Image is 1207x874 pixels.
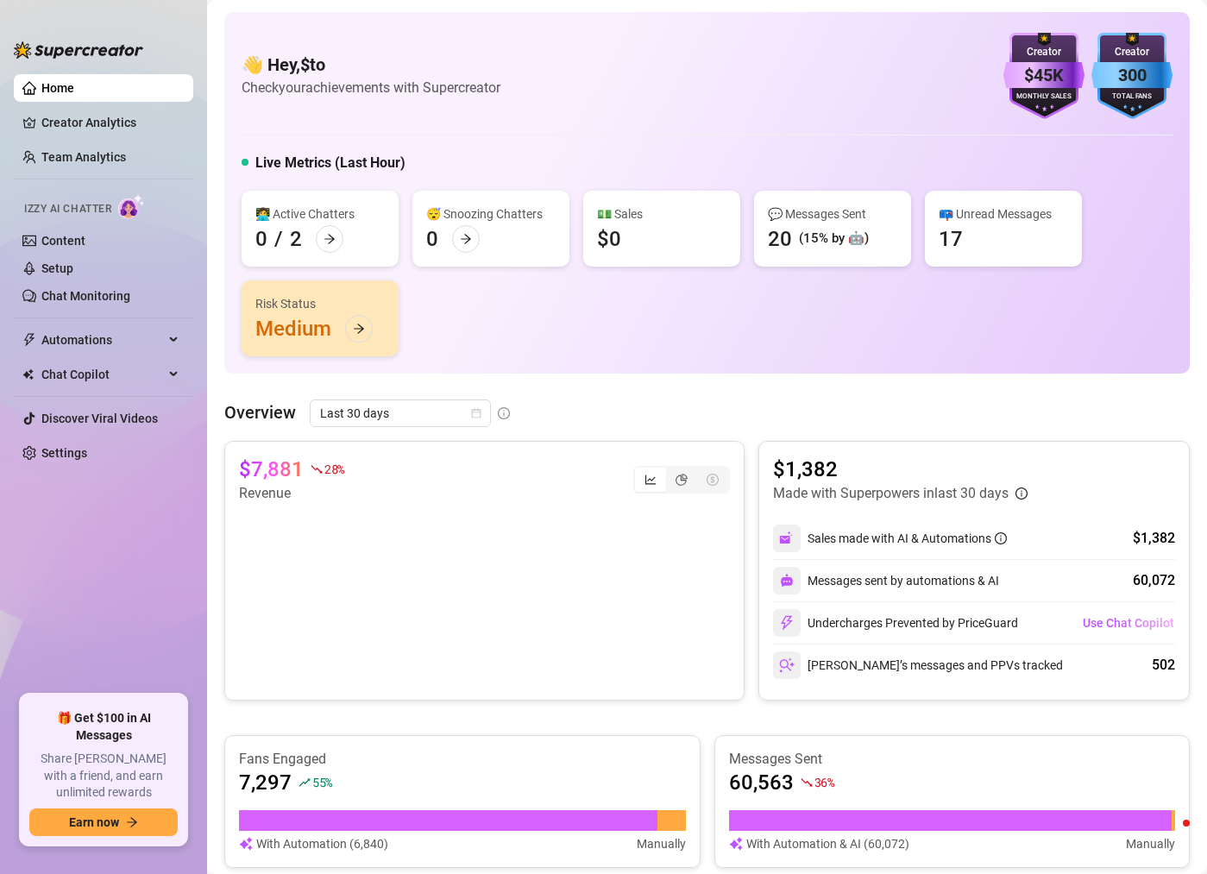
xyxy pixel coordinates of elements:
[1133,528,1175,549] div: $1,382
[729,834,743,853] img: svg%3e
[118,194,145,219] img: AI Chatter
[41,81,74,95] a: Home
[1003,62,1084,89] div: $45K
[22,333,36,347] span: thunderbolt
[779,615,795,631] img: svg%3e
[320,400,481,426] span: Last 30 days
[773,651,1063,679] div: [PERSON_NAME]’s messages and PPVs tracked
[633,466,730,494] div: segmented control
[255,294,385,313] div: Risk Status
[814,774,834,790] span: 36 %
[239,483,344,504] article: Revenue
[801,777,813,789] span: fall
[597,204,726,223] div: 💵 Sales
[41,412,158,425] a: Discover Viral Videos
[1126,834,1175,853] article: Manually
[1003,91,1084,103] div: Monthly Sales
[299,777,311,789] span: rise
[239,769,292,796] article: 7,297
[773,483,1009,504] article: Made with Superpowers in last 30 days
[1003,33,1084,119] img: purple-badge-B9DA21FR.svg
[256,834,388,853] article: With Automation (6,840)
[426,225,438,253] div: 0
[1133,570,1175,591] div: 60,072
[312,774,332,790] span: 55 %
[773,567,999,594] div: Messages sent by automations & AI
[1091,33,1172,119] img: blue-badge-DgoSNQY1.svg
[41,109,179,136] a: Creator Analytics
[780,574,794,588] img: svg%3e
[799,229,869,249] div: (15% by 🤖)
[41,289,130,303] a: Chat Monitoring
[69,815,119,829] span: Earn now
[1083,616,1174,630] span: Use Chat Copilot
[1082,609,1175,637] button: Use Chat Copilot
[1091,62,1172,89] div: 300
[426,204,556,223] div: 😴 Snoozing Chatters
[324,233,336,245] span: arrow-right
[41,150,126,164] a: Team Analytics
[41,234,85,248] a: Content
[24,201,111,217] span: Izzy AI Chatter
[255,225,267,253] div: 0
[242,77,500,98] article: Check your achievements with Supercreator
[1015,487,1028,500] span: info-circle
[239,750,686,769] article: Fans Engaged
[1152,655,1175,676] div: 502
[597,225,621,253] div: $0
[637,834,686,853] article: Manually
[644,474,657,486] span: line-chart
[808,529,1007,548] div: Sales made with AI & Automations
[939,204,1068,223] div: 📪 Unread Messages
[995,532,1007,544] span: info-circle
[746,834,909,853] article: With Automation & AI (60,072)
[126,816,138,828] span: arrow-right
[14,41,143,59] img: logo-BBDzfeDw.svg
[939,225,963,253] div: 17
[768,225,792,253] div: 20
[29,751,178,802] span: Share [PERSON_NAME] with a friend, and earn unlimited rewards
[29,808,178,836] button: Earn nowarrow-right
[1091,44,1172,60] div: Creator
[41,261,73,275] a: Setup
[242,53,500,77] h4: 👋 Hey, $to
[676,474,688,486] span: pie-chart
[41,326,164,354] span: Automations
[311,463,323,475] span: fall
[41,361,164,388] span: Chat Copilot
[255,204,385,223] div: 👩‍💻 Active Chatters
[22,368,34,380] img: Chat Copilot
[239,834,253,853] img: svg%3e
[290,225,302,253] div: 2
[239,456,304,483] article: $7,881
[224,399,296,425] article: Overview
[460,233,472,245] span: arrow-right
[729,769,794,796] article: 60,563
[1003,44,1084,60] div: Creator
[498,407,510,419] span: info-circle
[779,531,795,546] img: svg%3e
[768,204,897,223] div: 💬 Messages Sent
[779,657,795,673] img: svg%3e
[324,461,344,477] span: 28 %
[1148,815,1190,857] iframe: Intercom live chat
[707,474,719,486] span: dollar-circle
[773,609,1018,637] div: Undercharges Prevented by PriceGuard
[1091,91,1172,103] div: Total Fans
[773,456,1028,483] article: $1,382
[255,153,405,173] h5: Live Metrics (Last Hour)
[29,710,178,744] span: 🎁 Get $100 in AI Messages
[729,750,1176,769] article: Messages Sent
[41,446,87,460] a: Settings
[471,408,481,418] span: calendar
[353,323,365,335] span: arrow-right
